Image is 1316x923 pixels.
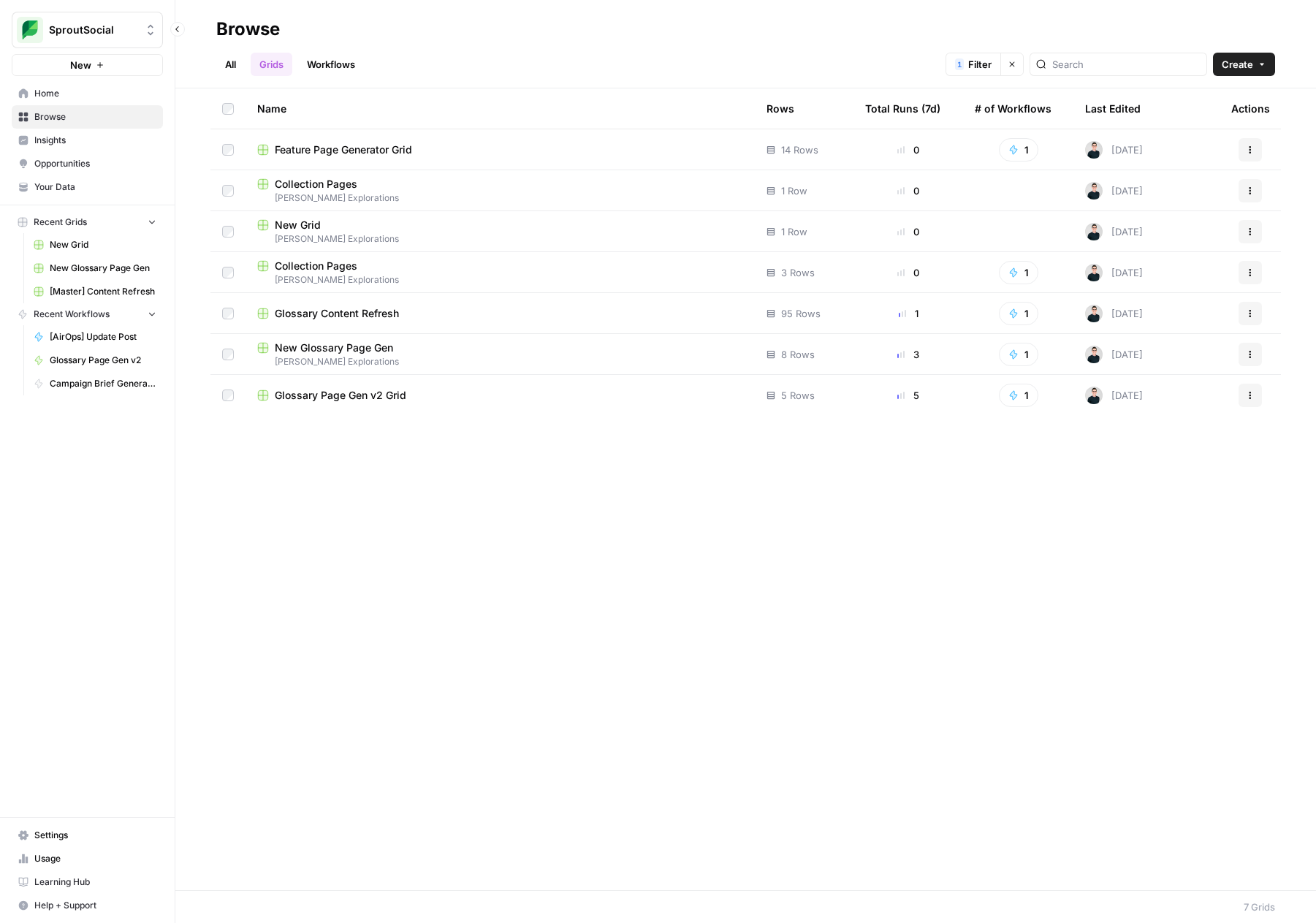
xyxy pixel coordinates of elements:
[257,218,743,246] a: New Grid[PERSON_NAME] Explorations
[12,129,163,152] a: Insights
[50,285,156,298] span: [Master] Content Refresh
[865,265,951,280] div: 0
[17,17,43,43] img: SproutSocial Logo
[12,54,163,76] button: New
[257,355,743,368] span: [PERSON_NAME] Explorations
[34,852,156,865] span: Usage
[1085,305,1143,322] div: [DATE]
[865,143,951,157] div: 0
[34,216,87,229] span: Recent Grids
[257,273,743,286] span: [PERSON_NAME] Explorations
[27,280,163,303] a: [Master] Content Refresh
[257,388,743,403] a: Glossary Page Gen v2 Grid
[50,262,156,275] span: New Glossary Page Gen
[275,259,357,273] span: Collection Pages
[275,341,393,355] span: New Glossary Page Gen
[49,23,137,37] span: SproutSocial
[968,57,992,72] span: Filter
[12,894,163,917] button: Help + Support
[257,88,743,129] div: Name
[955,58,964,70] div: 1
[12,847,163,870] a: Usage
[12,211,163,233] button: Recent Grids
[1085,223,1103,240] img: n9xndi5lwoeq5etgtp70d9fpgdjr
[999,138,1038,162] button: 1
[1085,88,1141,129] div: Last Edited
[1222,57,1253,72] span: Create
[34,875,156,889] span: Learning Hub
[1085,264,1143,281] div: [DATE]
[50,238,156,251] span: New Grid
[865,183,951,198] div: 0
[216,53,245,76] a: All
[12,105,163,129] a: Browse
[257,306,743,321] a: Glossary Content Refresh
[251,53,292,76] a: Grids
[298,53,364,76] a: Workflows
[50,377,156,390] span: Campaign Brief Generator
[275,143,412,157] span: Feature Page Generator Grid
[1085,387,1103,404] img: n9xndi5lwoeq5etgtp70d9fpgdjr
[1085,305,1103,322] img: n9xndi5lwoeq5etgtp70d9fpgdjr
[946,53,1000,76] button: 1Filter
[257,232,743,246] span: [PERSON_NAME] Explorations
[27,372,163,395] a: Campaign Brief Generator
[27,257,163,280] a: New Glossary Page Gen
[781,265,815,280] span: 3 Rows
[865,347,951,362] div: 3
[1213,53,1275,76] button: Create
[27,349,163,372] a: Glossary Page Gen v2
[257,177,743,205] a: Collection Pages[PERSON_NAME] Explorations
[1085,141,1103,159] img: n9xndi5lwoeq5etgtp70d9fpgdjr
[257,259,743,286] a: Collection Pages[PERSON_NAME] Explorations
[70,58,91,72] span: New
[27,233,163,257] a: New Grid
[1231,88,1270,129] div: Actions
[34,87,156,100] span: Home
[34,157,156,170] span: Opportunities
[1085,387,1143,404] div: [DATE]
[957,58,962,70] span: 1
[1085,346,1143,363] div: [DATE]
[975,88,1051,129] div: # of Workflows
[275,306,399,321] span: Glossary Content Refresh
[1085,264,1103,281] img: n9xndi5lwoeq5etgtp70d9fpgdjr
[50,354,156,367] span: Glossary Page Gen v2
[216,18,280,41] div: Browse
[767,88,794,129] div: Rows
[781,143,818,157] span: 14 Rows
[1052,57,1201,72] input: Search
[275,177,357,191] span: Collection Pages
[12,152,163,175] a: Opportunities
[1085,223,1143,240] div: [DATE]
[257,143,743,157] a: Feature Page Generator Grid
[34,829,156,842] span: Settings
[781,306,821,321] span: 95 Rows
[12,175,163,199] a: Your Data
[781,388,815,403] span: 5 Rows
[12,824,163,847] a: Settings
[999,384,1038,407] button: 1
[999,343,1038,366] button: 1
[1085,141,1143,159] div: [DATE]
[27,325,163,349] a: [AirOps] Update Post
[865,88,940,129] div: Total Runs (7d)
[12,303,163,325] button: Recent Workflows
[34,308,110,321] span: Recent Workflows
[12,870,163,894] a: Learning Hub
[865,224,951,239] div: 0
[275,218,321,232] span: New Grid
[1085,346,1103,363] img: n9xndi5lwoeq5etgtp70d9fpgdjr
[34,181,156,194] span: Your Data
[781,347,815,362] span: 8 Rows
[34,110,156,124] span: Browse
[12,12,163,48] button: Workspace: SproutSocial
[50,330,156,343] span: [AirOps] Update Post
[257,191,743,205] span: [PERSON_NAME] Explorations
[12,82,163,105] a: Home
[781,183,807,198] span: 1 Row
[865,388,951,403] div: 5
[1085,182,1103,200] img: n9xndi5lwoeq5etgtp70d9fpgdjr
[275,388,406,403] span: Glossary Page Gen v2 Grid
[999,302,1038,325] button: 1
